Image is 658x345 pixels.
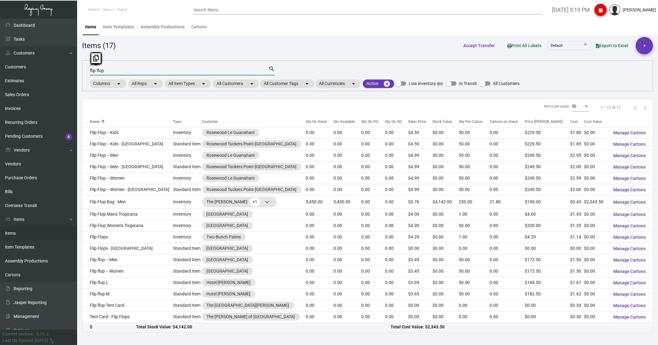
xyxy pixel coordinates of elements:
[609,209,651,220] button: Manage Cartons
[103,24,134,30] div: Item Templates
[306,243,333,254] td: 0.00
[141,24,184,30] div: Assembly Productions
[173,231,202,243] td: Inventory
[609,127,651,138] button: Manage Cartons
[82,254,173,266] td: Flip flop -- Men
[333,277,362,288] td: 0.00
[82,150,173,161] td: Flip Flop -- Men
[459,119,483,124] div: Qty Per Carton
[525,254,570,266] td: $172.50
[459,184,490,195] td: 50.00
[128,79,163,88] mat-chip: All Reps
[609,311,651,323] button: Manage Cartons
[490,138,525,150] td: 0.00
[362,231,385,243] td: 0.00
[408,119,432,124] div: Sales Price
[385,150,408,161] td: 0.00
[597,7,604,14] i: stop
[385,127,408,138] td: 0.00
[584,119,602,124] div: Cost Value
[173,138,202,150] td: Standard Item
[173,195,202,209] td: Inventory
[432,150,459,161] td: $0.00
[165,79,211,88] mat-chip: All Item Types
[552,6,590,14] label: [DATE] 8:19 PM
[525,195,570,209] td: $190.00
[362,254,385,266] td: 0.00
[333,184,362,195] td: 0.00
[173,127,202,138] td: Inventory
[525,209,570,220] td: $4.00
[333,150,362,161] td: 0.00
[207,141,297,147] div: Rosewood Tuckers Point-[GEOGRAPHIC_DATA]
[306,184,333,195] td: 0.00
[207,152,255,159] div: Rosewood Le Guanahani
[202,116,306,127] th: Customer
[614,164,646,169] span: Manage Cartons
[248,80,255,87] mat-icon: arrow_drop_down
[432,138,459,150] td: $0.00
[306,254,333,266] td: 0.00
[584,138,608,150] td: $0.00
[459,80,477,87] span: In Transit
[191,24,207,30] div: Cartons
[333,231,362,243] td: 0.00
[544,103,569,109] div: Items per page:
[207,211,248,217] div: [GEOGRAPHIC_DATA]
[362,119,385,124] div: Qty On PO
[609,289,651,300] button: Manage Cartons
[103,8,112,12] span: Items
[584,127,608,138] td: $0.00
[408,127,432,138] td: $4.59
[306,220,333,231] td: 0.00
[362,161,385,172] td: 0.00
[385,195,408,209] td: 0.00
[408,172,432,184] td: $4.99
[385,119,408,124] div: Qty On SO
[600,105,621,110] div: 1 – 17 of 17
[525,127,570,138] td: $229.50
[362,195,385,209] td: 0.00
[408,138,432,150] td: $4.59
[333,127,362,138] td: 0.00
[362,119,379,124] div: Qty On PO
[408,209,432,220] td: $4.00
[385,138,408,150] td: 0.00
[570,254,584,266] td: $1.50
[408,184,432,195] td: $4.99
[333,195,362,209] td: 5,450.00
[572,104,576,108] span: 50
[493,80,519,87] span: All Customers
[82,209,173,220] td: Flip Flop Mans Tropicana
[636,37,653,54] button: +
[584,220,608,231] td: $0.00
[385,266,408,277] td: 0.00
[525,150,570,161] td: $249.50
[463,43,495,48] span: Accept Transfer
[207,175,255,181] div: Rosewood Le Guanahani
[432,127,459,138] td: $0.00
[609,4,620,15] img: admin@bootstrapmaster.com
[490,231,525,243] td: 0.00
[609,300,651,311] button: Manage Cartons
[362,150,385,161] td: 0.00
[614,212,646,217] span: Manage Cartons
[385,172,408,184] td: 0.00
[82,138,173,150] td: Flip Flop -- Kids - [GEOGRAPHIC_DATA]
[173,220,202,231] td: Inventory
[82,172,173,184] td: Flip Flop -- Women
[459,127,490,138] td: 50.00
[609,150,651,161] button: Manage Cartons
[614,235,646,240] span: Manage Cartons
[584,243,608,254] td: $0.00
[333,254,362,266] td: 0.00
[385,184,408,195] td: 0.00
[570,231,584,243] td: $1.14
[306,195,333,209] td: 5,450.00
[459,138,490,150] td: 50.00
[525,138,570,150] td: $229.50
[525,161,570,172] td: $249.50
[640,103,650,112] button: Next page
[207,129,255,136] div: Rosewood Le Guanahani
[408,119,426,124] div: Sales Price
